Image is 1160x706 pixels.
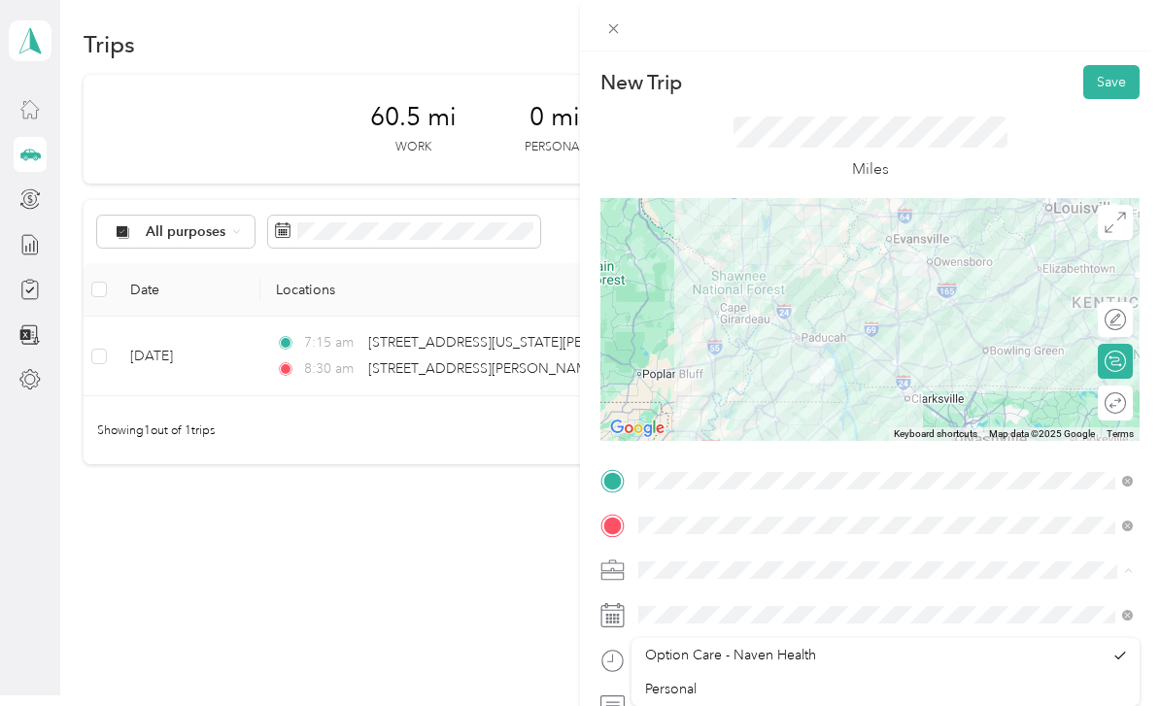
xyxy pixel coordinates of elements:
[645,681,697,697] span: Personal
[1083,65,1140,99] button: Save
[852,157,889,182] p: Miles
[989,428,1095,439] span: Map data ©2025 Google
[600,69,682,96] p: New Trip
[645,647,816,663] span: Option Care - Naven Health
[894,427,977,441] button: Keyboard shortcuts
[1051,597,1160,706] iframe: Everlance-gr Chat Button Frame
[605,416,669,441] a: Open this area in Google Maps (opens a new window)
[605,416,669,441] img: Google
